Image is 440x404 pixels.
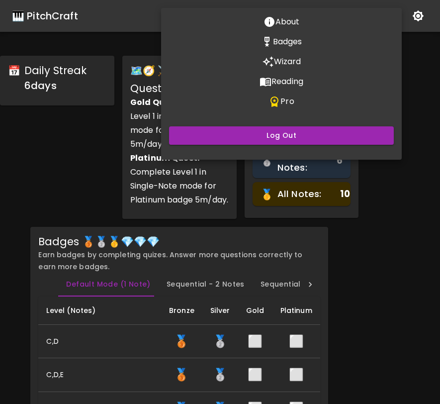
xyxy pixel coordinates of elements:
[280,96,294,107] p: Pro
[161,75,402,87] a: Reading
[161,15,402,27] a: About
[161,32,402,52] button: Stats
[273,36,302,48] p: Badges
[161,92,402,111] button: Pro
[275,16,300,28] p: About
[161,95,402,106] a: Pro
[161,72,402,92] button: Reading
[274,56,301,68] p: Wizard
[271,76,303,88] p: Reading
[161,12,402,32] button: About
[161,55,402,67] a: Wizard
[161,52,402,72] button: Wizard
[169,126,394,145] button: Log Out
[161,35,402,47] a: Stats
